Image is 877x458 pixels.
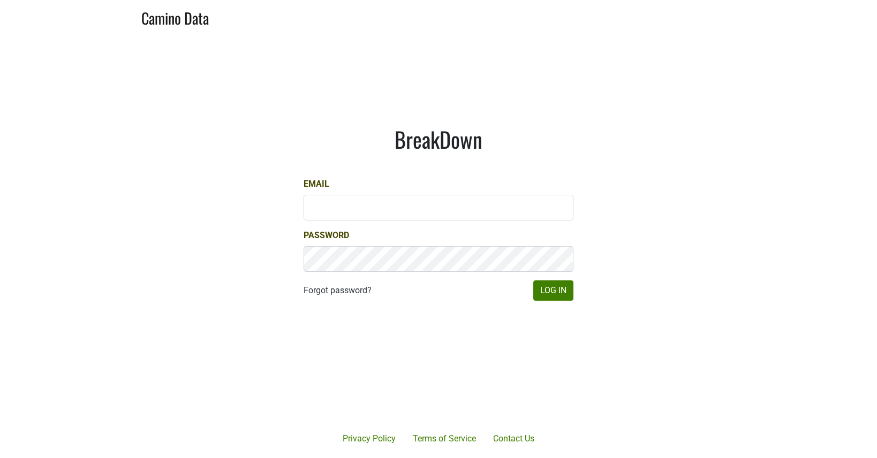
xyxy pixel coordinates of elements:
[304,284,372,297] a: Forgot password?
[334,428,404,449] a: Privacy Policy
[485,428,543,449] a: Contact Us
[304,229,349,242] label: Password
[533,280,573,301] button: Log In
[404,428,485,449] a: Terms of Service
[141,4,209,29] a: Camino Data
[304,126,573,152] h1: BreakDown
[304,178,329,190] label: Email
